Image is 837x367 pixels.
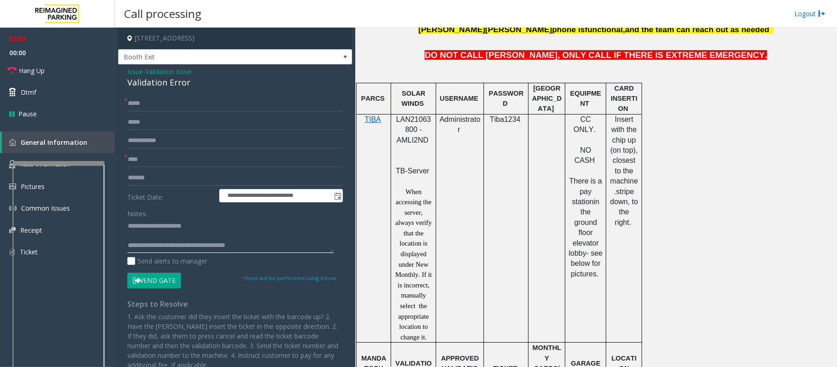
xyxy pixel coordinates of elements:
[127,273,181,288] button: Vend Gate
[575,146,595,164] span: NO CASH
[364,115,381,123] span: TIBA
[20,160,71,168] span: Rate Information
[21,87,36,97] span: Dtmf
[532,85,562,113] span: [GEOGRAPHIC_DATA]
[490,115,521,123] span: Tiba1234
[127,67,143,76] span: Issue
[585,25,625,34] span: functional,
[332,189,342,202] span: Toggle popup
[18,109,37,119] span: Pause
[118,28,352,49] h4: [STREET_ADDRESS]
[569,198,604,278] span: in the ground floor elevator lobby- see below for pictures.
[9,183,16,189] img: 'icon'
[125,189,217,203] label: Ticket Date:
[594,126,596,133] span: .
[610,146,640,185] span: (on top), closest to the machine
[21,138,87,147] span: General Information
[485,25,552,34] span: [PERSON_NAME]
[418,25,485,34] span: [PERSON_NAME]
[361,95,385,102] span: PARCS
[552,25,585,34] span: phone is
[9,205,17,212] img: 'icon'
[127,256,207,266] label: Send alerts to manager
[610,188,640,226] span: stripe down, to the right.
[611,85,638,113] span: CARD INSERTION
[425,50,767,60] span: DO NOT CALL [PERSON_NAME], ONLY CALL IF THERE IS EXTREME EMERGENCY.
[572,188,594,206] span: pay station
[794,9,826,18] a: Logout
[818,9,826,18] img: logout
[440,95,478,102] span: USERNAME
[9,227,16,233] img: 'icon'
[395,188,433,341] span: When accessing the server, always verify that the location is displayed under New Monthly. If it ...
[401,90,427,107] span: SOLAR WINDS
[625,25,769,34] span: and the team can reach out as needed
[143,67,192,76] span: -
[396,115,431,144] span: LAN21063800 - AMLI2ND
[9,139,16,146] img: 'icon'
[489,90,524,107] span: PASSWORD
[19,66,45,75] span: Hang Up
[127,300,343,309] h4: Steps to Resolve
[242,275,336,281] small: Vend will be performed using 6 tone
[570,90,602,107] span: EQUIPMENT
[611,115,639,144] span: nsert with the chip up
[9,160,15,168] img: 'icon'
[145,67,192,76] span: Validation Issue
[119,50,305,64] span: Booth Exit
[615,115,617,123] span: I
[396,167,429,175] span: TB-Server
[364,116,381,123] a: TIBA
[9,248,15,256] img: 'icon'
[614,188,616,195] span: .
[569,177,602,185] span: There is a
[127,206,147,218] label: Notes:
[127,76,343,89] div: Validation Error
[120,2,206,25] h3: Call processing
[2,132,115,153] a: General Information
